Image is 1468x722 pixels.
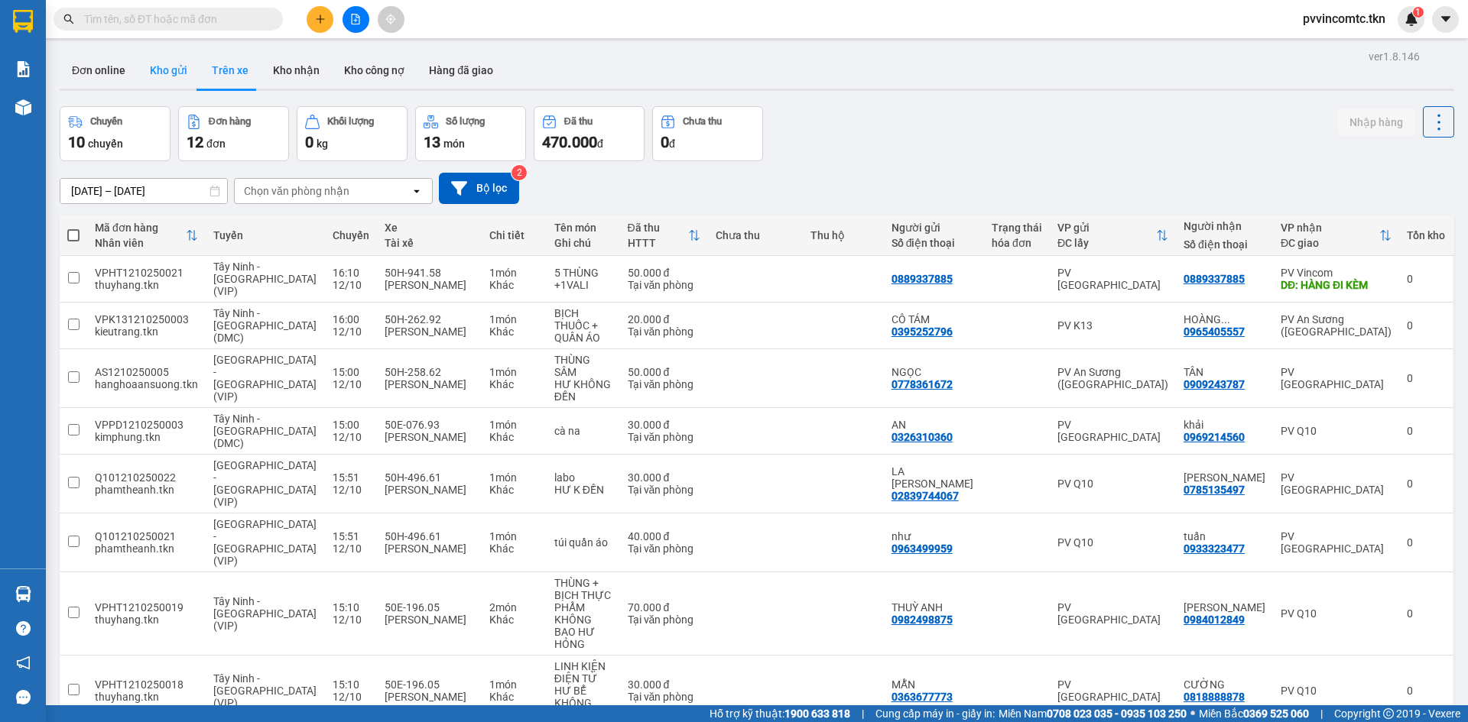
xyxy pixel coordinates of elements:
[628,279,700,291] div: Tại văn phòng
[534,106,645,161] button: Đã thu470.000đ
[892,601,976,614] div: THUỲ ANH
[333,267,369,279] div: 16:10
[95,222,186,234] div: Mã đơn hàng
[333,542,369,555] div: 12/10
[1047,707,1187,720] strong: 0708 023 035 - 0935 103 250
[1407,478,1445,490] div: 0
[206,138,226,150] span: đơn
[385,378,474,390] div: [PERSON_NAME]
[628,542,700,555] div: Tại văn phòng
[1243,707,1309,720] strong: 0369 525 060
[628,267,700,279] div: 50.000 đ
[628,614,700,626] div: Tại văn phòng
[1057,319,1168,332] div: PV K13
[554,307,612,344] div: BỊCH THUỐC + QUẦN ÁO
[244,183,349,199] div: Chọn văn phòng nhận
[1281,279,1392,291] div: DĐ: HÀNG ĐI KÈM
[95,678,198,691] div: VPHT1210250018
[95,601,198,614] div: VPHT1210250019
[1407,372,1445,384] div: 0
[892,222,976,234] div: Người gửi
[60,106,171,161] button: Chuyến10chuyến
[1184,313,1265,325] div: HOÀNG PHƯƠNG
[213,307,317,344] span: Tây Ninh - [GEOGRAPHIC_DATA] (DMC)
[385,691,474,703] div: [PERSON_NAME]
[138,52,200,89] button: Kho gửi
[1405,12,1418,26] img: icon-new-feature
[327,116,374,127] div: Khối lượng
[385,222,474,234] div: Xe
[1407,685,1445,697] div: 0
[489,378,539,390] div: Khác
[95,325,198,338] div: kieutrang.tkn
[628,313,700,325] div: 20.000 đ
[350,14,361,24] span: file-add
[628,419,700,431] div: 30.000 đ
[489,325,539,338] div: Khác
[333,366,369,378] div: 15:00
[1184,614,1245,626] div: 0984012849
[892,378,953,390] div: 0778361672
[1057,366,1168,390] div: PV An Sương ([GEOGRAPHIC_DATA])
[489,229,539,241] div: Chi tiết
[333,614,369,626] div: 12/10
[87,215,206,256] th: Toggle SortBy
[669,138,675,150] span: đ
[297,106,408,161] button: Khối lượng0kg
[489,542,539,555] div: Khác
[385,325,474,338] div: [PERSON_NAME]
[992,222,1042,234] div: Trạng thái
[1184,691,1245,703] div: 0818888878
[213,595,317,632] span: Tây Ninh - [GEOGRAPHIC_DATA] (VIP)
[1281,237,1379,249] div: ĐC giao
[1281,267,1392,279] div: PV Vincom
[1184,220,1265,232] div: Người nhận
[333,431,369,443] div: 12/10
[261,52,332,89] button: Kho nhận
[95,419,198,431] div: VPPD1210250003
[892,691,953,703] div: 0363677773
[213,518,317,567] span: [GEOGRAPHIC_DATA] - [GEOGRAPHIC_DATA] (VIP)
[1184,419,1265,431] div: khải
[1273,215,1399,256] th: Toggle SortBy
[652,106,763,161] button: Chưa thu0đ
[1320,705,1323,722] span: |
[317,138,328,150] span: kg
[333,229,369,241] div: Chuyến
[1184,601,1265,614] div: KIM ANH
[446,116,485,127] div: Số lượng
[378,6,404,33] button: aim
[1407,229,1445,241] div: Tồn kho
[554,354,612,378] div: THÙNG SÂM
[512,165,527,180] sup: 2
[385,471,474,484] div: 50H-496.61
[1439,12,1453,26] span: caret-down
[213,672,317,709] span: Tây Ninh - [GEOGRAPHIC_DATA] (VIP)
[542,133,597,151] span: 470.000
[1281,607,1392,620] div: PV Q10
[213,261,317,297] span: Tây Ninh - [GEOGRAPHIC_DATA] (VIP)
[60,52,138,89] button: Đơn online
[628,222,688,234] div: Đã thu
[95,530,198,542] div: Q101210250021
[385,542,474,555] div: [PERSON_NAME]
[333,678,369,691] div: 15:10
[88,138,123,150] span: chuyến
[892,431,953,443] div: 0326310360
[1057,267,1168,291] div: PV [GEOGRAPHIC_DATA]
[554,471,612,484] div: labo
[1281,366,1392,390] div: PV [GEOGRAPHIC_DATA]
[95,471,198,484] div: Q101210250022
[1057,478,1168,490] div: PV Q10
[333,378,369,390] div: 12/10
[875,705,995,722] span: Cung cấp máy in - giấy in:
[554,614,612,650] div: KHÔNG BAO HƯ HỎNG
[1199,705,1309,722] span: Miền Bắc
[1057,678,1168,703] div: PV [GEOGRAPHIC_DATA]
[1407,607,1445,620] div: 0
[1432,6,1459,33] button: caret-down
[95,484,198,496] div: phamtheanh.tkn
[213,459,317,508] span: [GEOGRAPHIC_DATA] - [GEOGRAPHIC_DATA] (VIP)
[554,577,612,614] div: THÙNG + BỊCH THỰC PHẨM
[439,173,519,204] button: Bộ lọc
